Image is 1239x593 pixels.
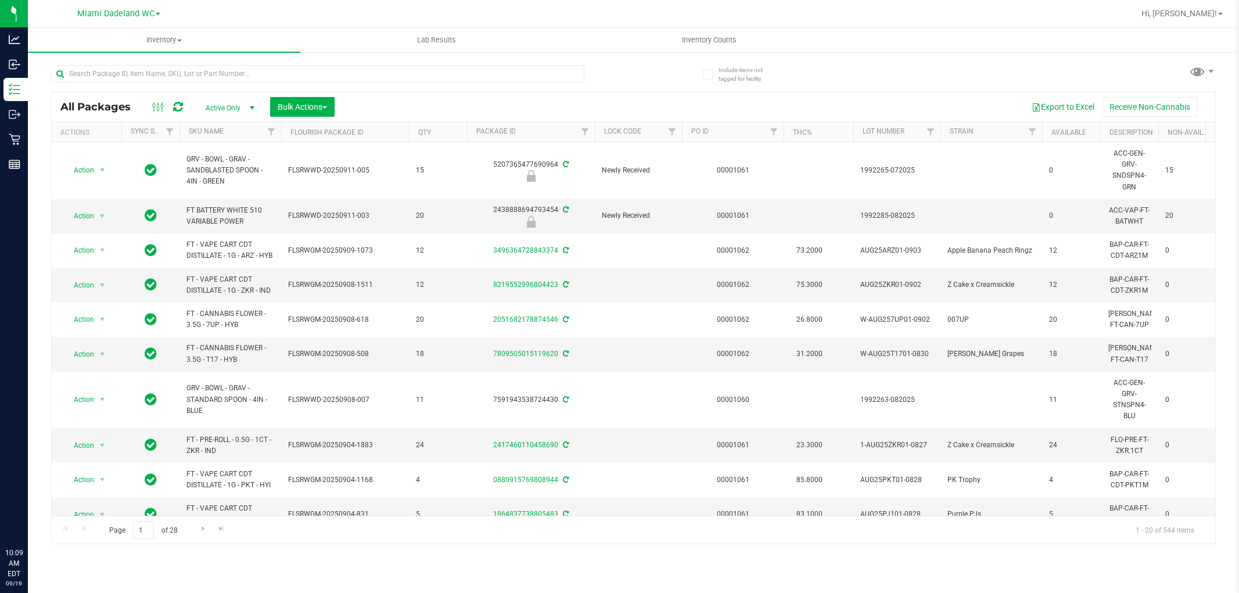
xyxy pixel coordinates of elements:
inline-svg: Inbound [9,59,20,70]
span: 1992265-072025 [860,165,933,176]
span: 12 [1049,245,1093,256]
span: AUG25ARZ01-0903 [860,245,933,256]
div: BAP-CAR-FT-CDT-PJ11M [1107,502,1151,526]
span: FT - CANNABIS FLOWER - 3.5G - 7UP - HYB [186,308,274,330]
span: GRV - BOWL - GRAV - SANDBLASTED SPOON - 4IN - GREEN [186,154,274,188]
span: 18 [416,348,460,360]
div: BAP-CAR-FT-CDT-ARZ1M [1107,238,1151,263]
div: 7591943538724430 [465,394,597,405]
span: 11 [1049,394,1093,405]
span: 1-AUG25ZKR01-0827 [860,440,933,451]
a: 00001062 [717,350,749,358]
inline-svg: Retail [9,134,20,145]
span: 23.3000 [791,437,828,454]
span: AUG25PJ101-0828 [860,509,933,520]
span: FLSRWWD-20250908-007 [288,394,402,405]
button: Receive Non-Cannabis [1102,97,1198,117]
span: 0 [1165,509,1209,520]
a: 00001062 [717,315,749,324]
inline-svg: Outbound [9,109,20,120]
span: Sync from Compliance System [561,510,569,518]
span: Sync from Compliance System [561,476,569,484]
div: Actions [60,128,117,136]
span: In Sync [145,162,157,178]
a: 00001061 [717,211,749,220]
span: 15 [1165,165,1209,176]
span: FLSRWGM-20250904-831 [288,509,402,520]
span: 1 - 20 of 544 items [1126,521,1204,538]
span: 0 [1165,314,1209,325]
span: In Sync [145,346,157,362]
span: Action [63,311,95,328]
span: Purple PJs [947,509,1035,520]
span: Action [63,208,95,224]
span: FT - VAPE CART CDT DISTILLATE - 1G - PKT - HYI [186,469,274,491]
div: [PERSON_NAME]-FT-CAN-T17 [1107,342,1151,366]
div: 5207365477690964 [465,159,597,182]
span: In Sync [145,276,157,293]
span: 0 [1165,245,1209,256]
span: 83.1000 [791,506,828,523]
button: Export to Excel [1024,97,1102,117]
span: 20 [416,210,460,221]
div: BAP-CAR-FT-CDT-PKT1M [1107,468,1151,492]
span: 0 [1049,210,1093,221]
span: Action [63,437,95,454]
span: AUG25PKT01-0828 [860,475,933,486]
span: 007UP [947,314,1035,325]
span: select [95,208,110,224]
a: Filter [160,122,179,142]
span: FT - CANNABIS FLOWER - 3.5G - T17 - HYB [186,343,274,365]
a: Filter [921,122,940,142]
span: 20 [1165,210,1209,221]
span: 18 [1049,348,1093,360]
a: Filter [576,122,595,142]
span: GRV - BOWL - GRAV - STANDARD SPOON - 4IN - BLUE [186,383,274,416]
inline-svg: Analytics [9,34,20,45]
a: 2051682178874546 [493,315,558,324]
span: FLSRWGM-20250904-1168 [288,475,402,486]
span: select [95,162,110,178]
a: Inventory Counts [573,28,845,52]
a: 00001062 [717,281,749,289]
span: FLSRWGM-20250904-1883 [288,440,402,451]
span: 26.8000 [791,311,828,328]
span: 85.8000 [791,472,828,488]
span: Sync from Compliance System [561,281,569,289]
a: 1864837738805483 [493,510,558,518]
a: 00001061 [717,476,749,484]
span: 1992285-082025 [860,210,933,221]
span: In Sync [145,391,157,408]
a: Sync Status [131,127,175,135]
a: 3496364728843374 [493,246,558,254]
span: Inventory [28,35,300,45]
span: FT - VAPE CART CDT DISTILLATE - 1G - PJ1 - HYB [186,503,274,525]
span: 5 [1049,509,1093,520]
span: In Sync [145,472,157,488]
span: Miami Dadeland WC [77,9,155,19]
a: Inventory [28,28,300,52]
span: 0 [1165,440,1209,451]
span: 0 [1165,475,1209,486]
div: FLO-PRE-FT-ZKR.1CT [1107,433,1151,458]
a: Description [1109,128,1153,136]
a: Available [1051,128,1086,136]
p: 10:09 AM EDT [5,548,23,579]
span: FT - VAPE CART CDT DISTILLATE - 1G - ARZ - HYB [186,239,274,261]
span: select [95,472,110,488]
span: Action [63,346,95,362]
span: FLSRWGM-20250908-1511 [288,279,402,290]
span: Action [63,162,95,178]
span: W-AUG257UP01-0902 [860,314,933,325]
span: select [95,391,110,408]
inline-svg: Reports [9,159,20,170]
span: select [95,346,110,362]
div: 2438888694793454 [465,204,597,227]
span: FT BATTERY WHITE 510 VARIABLE POWER [186,205,274,227]
div: ACC-GEN-GRV-SNDSPN4-GRN [1107,147,1151,194]
span: All Packages [60,100,142,113]
span: Action [63,391,95,408]
span: Action [63,277,95,293]
span: 24 [1049,440,1093,451]
button: Bulk Actions [270,97,335,117]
